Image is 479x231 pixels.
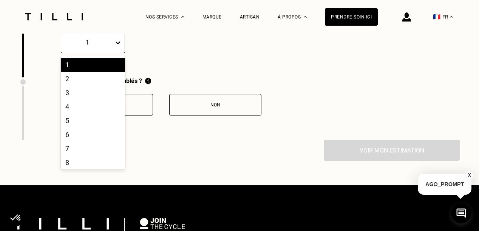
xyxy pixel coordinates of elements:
[61,86,125,100] div: 3
[304,16,307,18] img: Menu déroulant à propos
[61,128,125,142] div: 6
[240,14,260,20] a: Artisan
[450,16,453,18] img: menu déroulant
[145,77,151,85] img: Qu'est ce qu'une doublure ?
[433,13,440,20] span: 🇫🇷
[61,156,125,169] div: 8
[61,100,125,114] div: 4
[61,142,125,156] div: 7
[325,8,378,26] a: Prendre soin ici
[61,114,125,128] div: 5
[418,174,471,195] p: AGO_PROMPT
[169,94,261,115] button: Non
[61,72,125,86] div: 2
[181,16,184,18] img: Menu déroulant
[202,14,222,20] a: Marque
[173,102,257,108] div: Non
[140,218,185,229] img: logo Join The Cycle
[61,77,261,85] div: Ce sont des rideaux doublés ?
[466,171,473,179] button: X
[22,13,86,20] img: Logo du service de couturière Tilli
[61,58,125,72] div: 1
[402,12,411,22] img: icône connexion
[14,218,109,229] img: logo Tilli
